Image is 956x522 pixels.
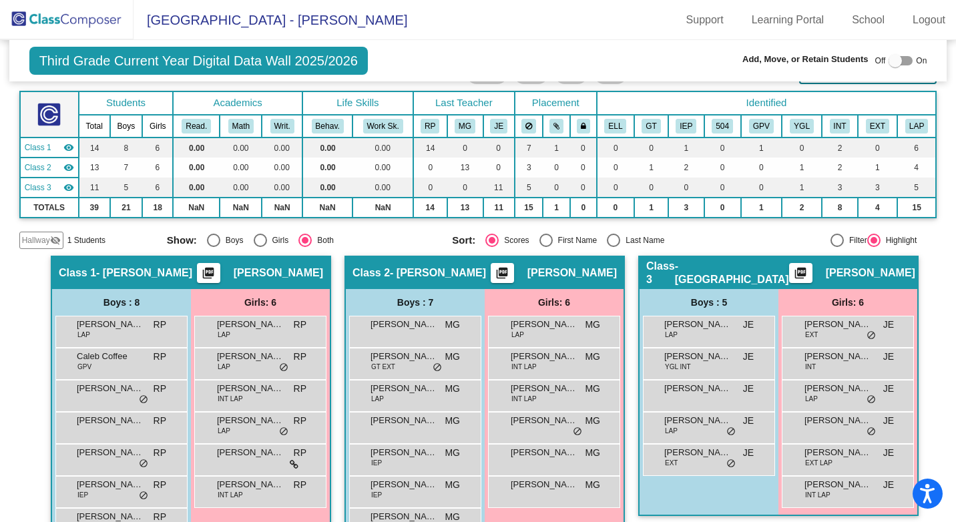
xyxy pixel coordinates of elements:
span: [PERSON_NAME] [804,414,871,427]
span: [PERSON_NAME] [511,318,577,331]
td: 0.00 [302,178,353,198]
span: [PERSON_NAME] [217,478,284,491]
td: 1 [782,158,822,178]
td: 0.00 [220,138,262,158]
span: do_not_disturb_alt [139,395,148,405]
button: EXT [866,119,889,134]
td: 6 [897,138,936,158]
span: do_not_disturb_alt [279,362,288,373]
span: JE [883,478,894,492]
th: Girls [142,115,173,138]
button: Writ. [270,119,294,134]
th: Students [79,91,174,115]
td: 0 [570,138,597,158]
td: 3 [668,198,704,218]
span: LAP [218,362,230,372]
td: 0.00 [262,138,302,158]
span: MG [445,382,460,396]
td: 6 [142,138,173,158]
td: 0 [704,178,741,198]
td: 0 [597,138,635,158]
span: RP [294,318,306,332]
td: 1 [634,198,668,218]
td: 39 [79,198,110,218]
td: 0.00 [173,138,220,158]
td: 8 [110,138,143,158]
span: JE [743,414,754,428]
td: 0 [447,178,483,198]
td: 0 [597,178,635,198]
div: Boys : 7 [346,289,485,316]
button: Read. [182,119,211,134]
mat-icon: visibility_off [50,235,61,246]
td: 15 [897,198,936,218]
span: [PERSON_NAME] [804,478,871,491]
td: NaN [173,198,220,218]
span: do_not_disturb_alt [867,330,876,341]
span: MG [585,382,600,396]
button: LAP [905,119,928,134]
span: GT EXT [371,362,395,372]
th: Keep away students [515,115,543,138]
td: 0.00 [262,158,302,178]
span: Caleb Coffee [77,350,144,363]
td: Jenna Engeland - Engeland [20,178,79,198]
td: 14 [413,198,447,218]
th: Last Teacher [413,91,515,115]
td: 0 [668,178,704,198]
span: LAP [665,330,678,340]
span: [PERSON_NAME] [527,266,617,280]
button: JE [490,119,507,134]
div: Girls: 6 [485,289,624,316]
td: 21 [110,198,143,218]
th: Jenna Engeland [483,115,515,138]
div: First Name [553,234,597,246]
span: JE [743,446,754,460]
span: Hallway [22,234,50,246]
div: Last Name [620,234,664,246]
span: [PERSON_NAME] [511,478,577,491]
span: - [PERSON_NAME] [390,266,486,280]
td: 0 [597,158,635,178]
span: MG [585,478,600,492]
span: EXT [665,458,678,468]
span: do_not_disturb_alt [279,427,288,437]
td: 0 [413,178,447,198]
span: [PERSON_NAME] [217,446,284,459]
mat-icon: visibility [63,162,74,173]
span: [PERSON_NAME] [511,446,577,459]
mat-radio-group: Select an option [167,234,442,247]
span: [PERSON_NAME] [217,350,284,363]
span: On [916,55,927,67]
span: MG [585,446,600,460]
td: 2 [782,198,822,218]
span: MG [585,318,600,332]
span: IEP [371,490,382,500]
th: Keep with students [543,115,570,138]
button: Behav. [312,119,344,134]
span: [PERSON_NAME] [371,446,437,459]
span: [PERSON_NAME] [664,318,731,331]
span: INT LAP [511,362,537,372]
td: 1 [634,158,668,178]
a: School [841,9,895,31]
span: LAP [805,394,818,404]
td: 0 [570,178,597,198]
th: Young for Grade Level [782,115,822,138]
th: Total [79,115,110,138]
td: 0 [543,158,570,178]
td: 5 [515,178,543,198]
td: 0 [704,138,741,158]
td: 18 [142,198,173,218]
td: 0 [782,138,822,158]
span: [PERSON_NAME] [77,446,144,459]
span: JE [743,350,754,364]
th: Individualized Education Plan [668,115,704,138]
td: 13 [447,158,483,178]
span: MG [585,350,600,364]
span: MG [585,414,600,428]
span: Add, Move, or Retain Students [742,53,869,66]
td: 0.00 [262,178,302,198]
td: 6 [142,158,173,178]
mat-icon: picture_as_pdf [792,266,808,285]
